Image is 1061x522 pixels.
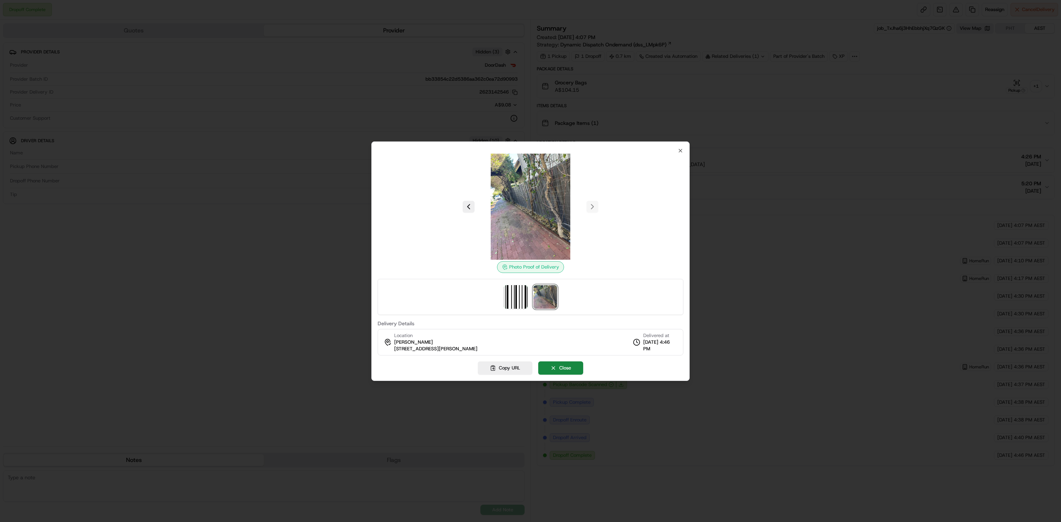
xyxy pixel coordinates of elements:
[643,332,677,339] span: Delivered at
[533,285,557,309] img: photo_proof_of_delivery image
[504,285,528,309] img: barcode_scan_on_pickup image
[643,339,677,352] span: [DATE] 4:46 PM
[478,361,532,375] button: Copy URL
[378,321,683,326] label: Delivery Details
[538,361,583,375] button: Close
[497,261,564,273] div: Photo Proof of Delivery
[394,339,433,346] span: [PERSON_NAME]
[477,154,584,260] img: photo_proof_of_delivery image
[394,332,413,339] span: Location
[394,346,477,352] span: [STREET_ADDRESS][PERSON_NAME]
